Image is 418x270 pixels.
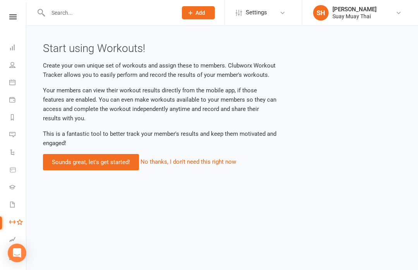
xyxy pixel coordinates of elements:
[182,6,215,19] button: Add
[9,74,27,92] a: Calendar
[43,61,278,80] p: Create your own unique set of workouts and assign these to members. Clubworx Workout Tracker allo...
[140,158,236,165] a: No thanks, I don't need this right now
[9,232,27,249] a: Assessments
[9,92,27,109] a: Payments
[43,129,278,148] p: This is a fantastic tool to better track your member's results and keep them motivated and engaged!
[313,5,329,21] div: SH
[46,7,172,18] input: Search...
[195,10,205,16] span: Add
[246,4,267,21] span: Settings
[43,43,278,55] h3: Start using Workouts!
[43,154,139,170] a: Sounds great, let's get started!
[9,57,27,74] a: People
[43,86,278,123] p: Your members can view their workout results directly from the mobile app, if those features are e...
[9,40,27,57] a: Dashboard
[332,13,377,20] div: Suay Muay Thai
[332,6,377,13] div: [PERSON_NAME]
[8,244,26,262] div: Open Intercom Messenger
[9,109,27,127] a: Reports
[9,162,27,179] a: Product Sales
